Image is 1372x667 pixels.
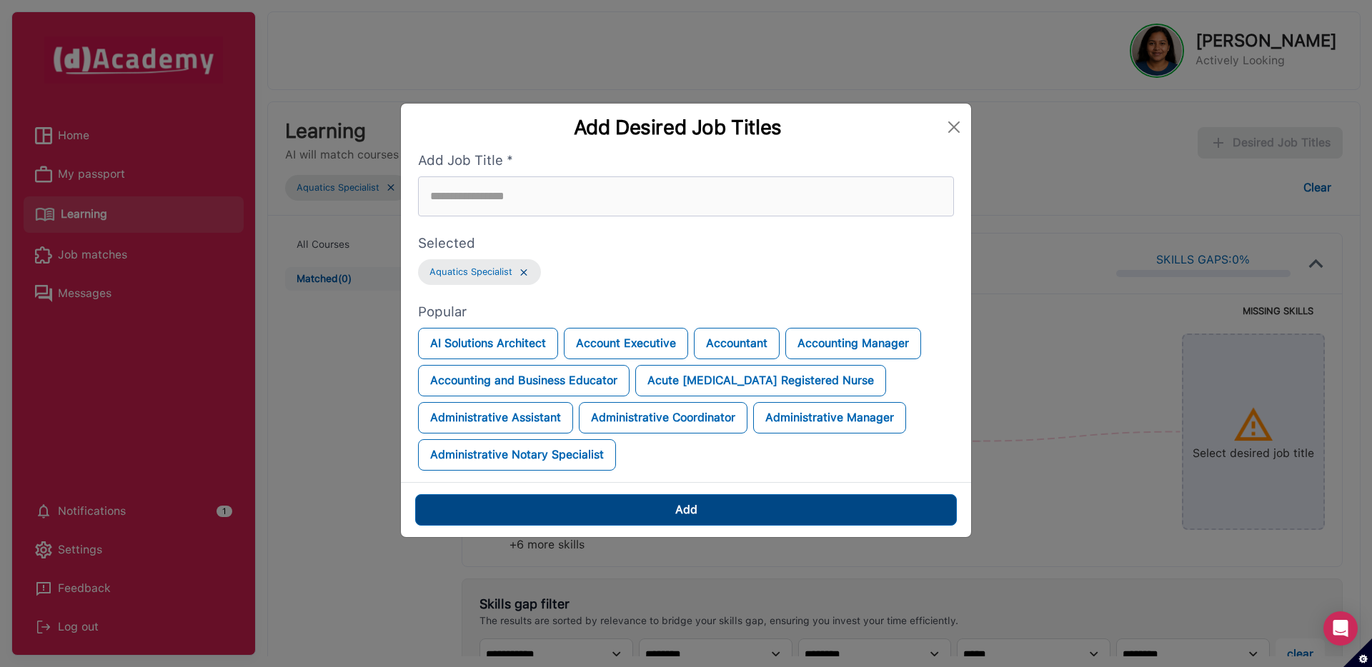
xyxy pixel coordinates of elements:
[1343,638,1372,667] button: Set cookie preferences
[518,266,530,279] img: ...
[418,365,630,396] button: Accounting and Business Educator
[694,328,780,359] button: Accountant
[675,500,697,520] div: Add
[1323,611,1358,646] div: Open Intercom Messenger
[579,402,747,433] button: Administrative Coordinator
[785,328,921,359] button: Accounting Manager
[418,259,541,285] button: Aquatics Specialist...
[418,302,954,322] label: Popular
[943,116,965,139] button: Close
[418,328,558,359] button: AI Solutions Architect
[418,439,616,471] button: Administrative Notary Specialist
[635,365,886,396] button: Acute [MEDICAL_DATA] Registered Nurse
[412,115,943,139] div: Add Desired Job Titles
[564,328,688,359] button: Account Executive
[753,402,906,433] button: Administrative Manager
[418,234,954,254] label: Selected
[415,494,957,526] button: Add
[418,151,954,171] label: Add Job Title *
[418,402,573,433] button: Administrative Assistant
